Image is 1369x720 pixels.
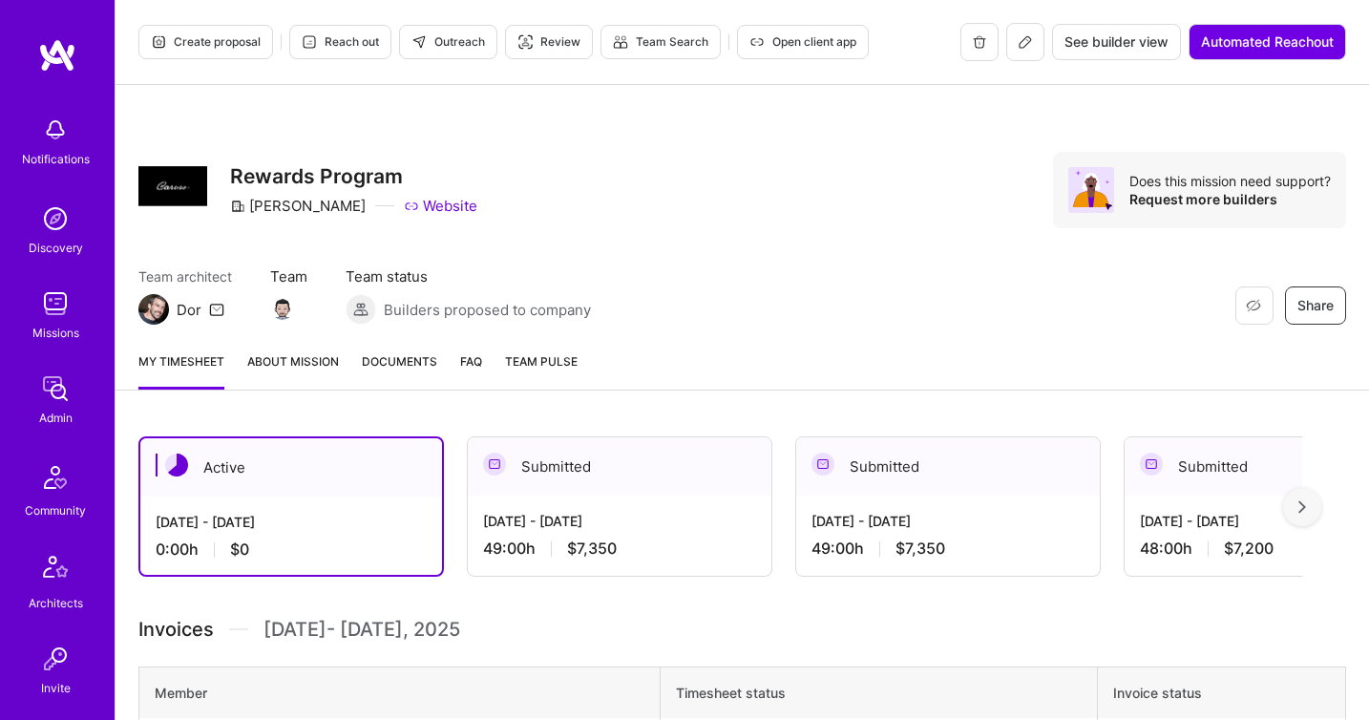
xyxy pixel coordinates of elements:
[36,640,74,678] img: Invite
[811,511,1085,531] div: [DATE] - [DATE]
[32,547,78,593] img: Architects
[29,238,83,258] div: Discovery
[811,539,1085,559] div: 49:00 h
[138,294,169,325] img: Team Architect
[22,149,90,169] div: Notifications
[36,285,74,323] img: teamwork
[1129,172,1331,190] div: Does this mission need support?
[362,351,437,390] a: Documents
[1068,167,1114,213] img: Avatar
[32,455,78,500] img: Community
[1298,500,1306,514] img: right
[29,593,83,613] div: Architects
[1201,32,1334,52] span: Automated Reachout
[483,511,756,531] div: [DATE] - [DATE]
[247,351,339,390] a: About Mission
[346,294,376,325] img: Builders proposed to company
[177,300,201,320] div: Dor
[263,615,460,644] span: [DATE] - [DATE] , 2025
[796,437,1100,496] div: Submitted
[1189,24,1346,60] button: Automated Reachout
[229,615,248,644] img: Divider
[25,500,86,520] div: Community
[156,540,427,560] div: 0:00 h
[1224,539,1274,559] span: $7,200
[38,38,76,73] img: logo
[811,453,834,476] img: Submitted
[404,196,477,216] a: Website
[36,200,74,238] img: discovery
[36,111,74,149] img: bell
[362,351,437,371] span: Documents
[567,539,617,559] span: $7,350
[138,266,232,286] span: Team architect
[346,266,591,286] span: Team status
[138,166,207,206] img: Company Logo
[230,540,249,560] span: $0
[156,512,427,532] div: [DATE] - [DATE]
[230,164,477,188] h3: Rewards Program
[1064,32,1169,52] span: See builder view
[270,290,295,323] a: Team Member Avatar
[32,323,79,343] div: Missions
[411,33,485,51] span: Outreach
[39,408,73,428] div: Admin
[1285,286,1346,325] button: Share
[505,25,593,59] button: Review
[1052,24,1181,60] button: See builder view
[139,667,661,719] th: Member
[151,34,166,50] i: icon Proposal
[165,454,188,476] img: Active
[737,25,869,59] button: Open client app
[517,34,533,50] i: icon Targeter
[230,199,245,214] i: icon CompanyGray
[895,539,945,559] span: $7,350
[460,351,482,390] a: FAQ
[151,33,261,51] span: Create proposal
[302,33,379,51] span: Reach out
[289,25,391,59] button: Reach out
[138,351,224,390] a: My timesheet
[517,33,580,51] span: Review
[749,33,856,51] span: Open client app
[613,33,708,51] span: Team Search
[1129,190,1331,208] div: Request more builders
[483,539,756,559] div: 49:00 h
[600,25,721,59] button: Team Search
[1246,298,1261,313] i: icon EyeClosed
[209,302,224,317] i: icon Mail
[270,266,307,286] span: Team
[661,667,1098,719] th: Timesheet status
[399,25,497,59] button: Outreach
[384,300,591,320] span: Builders proposed to company
[138,25,273,59] button: Create proposal
[268,292,297,321] img: Team Member Avatar
[41,678,71,698] div: Invite
[138,615,214,644] span: Invoices
[1140,453,1163,476] img: Submitted
[505,351,578,390] a: Team Pulse
[505,354,578,369] span: Team Pulse
[140,438,442,497] div: Active
[468,437,771,496] div: Submitted
[36,370,74,408] img: admin teamwork
[1098,667,1346,719] th: Invoice status
[483,453,506,476] img: Submitted
[230,196,366,216] div: [PERSON_NAME]
[1297,296,1334,315] span: Share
